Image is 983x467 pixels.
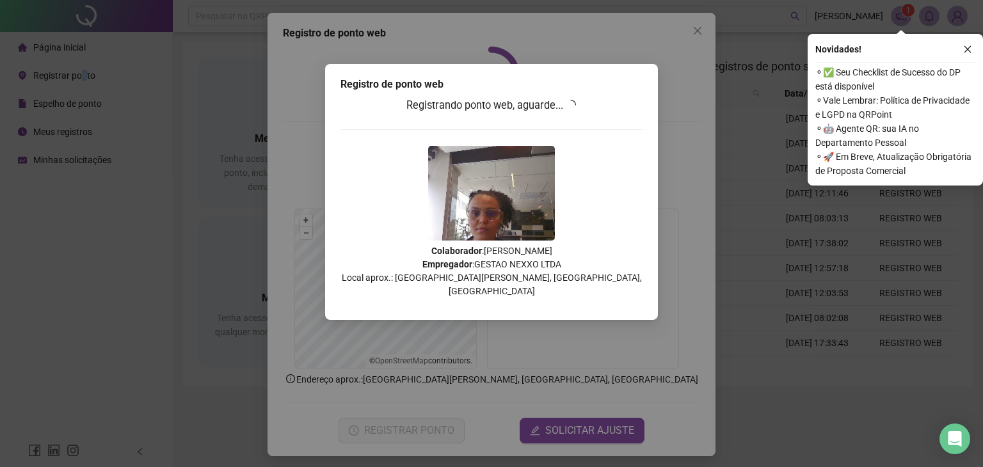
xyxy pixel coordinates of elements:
p: : [PERSON_NAME] : GESTAO NEXXO LTDA Local aprox.: [GEOGRAPHIC_DATA][PERSON_NAME], [GEOGRAPHIC_DAT... [340,244,643,298]
span: loading [566,100,576,110]
span: close [963,45,972,54]
div: Open Intercom Messenger [939,423,970,454]
span: ⚬ 🤖 Agente QR: sua IA no Departamento Pessoal [815,122,975,150]
strong: Colaborador [431,246,482,256]
span: ⚬ 🚀 Em Breve, Atualização Obrigatória de Proposta Comercial [815,150,975,178]
span: Novidades ! [815,42,861,56]
strong: Empregador [422,259,472,269]
span: ⚬ ✅ Seu Checklist de Sucesso do DP está disponível [815,65,975,93]
div: Registro de ponto web [340,77,643,92]
img: Z [428,146,555,241]
h3: Registrando ponto web, aguarde... [340,97,643,114]
span: ⚬ Vale Lembrar: Política de Privacidade e LGPD na QRPoint [815,93,975,122]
